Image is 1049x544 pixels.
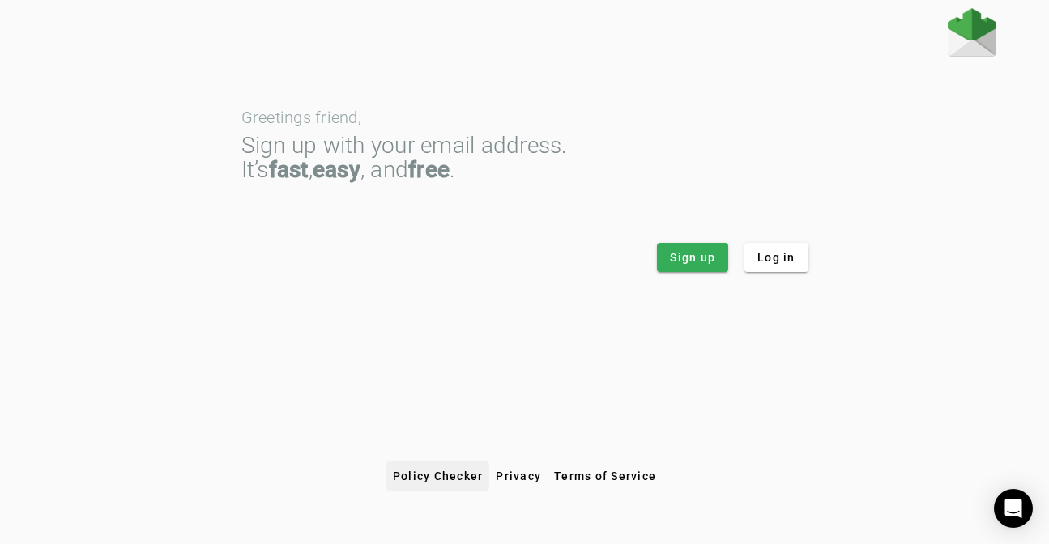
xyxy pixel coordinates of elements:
[948,8,996,57] img: Fraudmarc Logo
[489,461,548,491] button: Privacy
[313,156,360,183] strong: easy
[393,470,484,482] span: Policy Checker
[670,249,715,266] span: Sign up
[241,109,808,125] div: Greetings friend,
[744,243,808,272] button: Log in
[386,461,490,491] button: Policy Checker
[994,489,1033,528] div: Open Intercom Messenger
[657,243,728,272] button: Sign up
[757,249,795,266] span: Log in
[554,470,656,482] span: Terms of Service
[241,134,808,182] div: Sign up with your email address. It’s , , and .
[408,156,450,183] strong: free
[548,461,663,491] button: Terms of Service
[269,156,309,183] strong: fast
[496,470,541,482] span: Privacy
